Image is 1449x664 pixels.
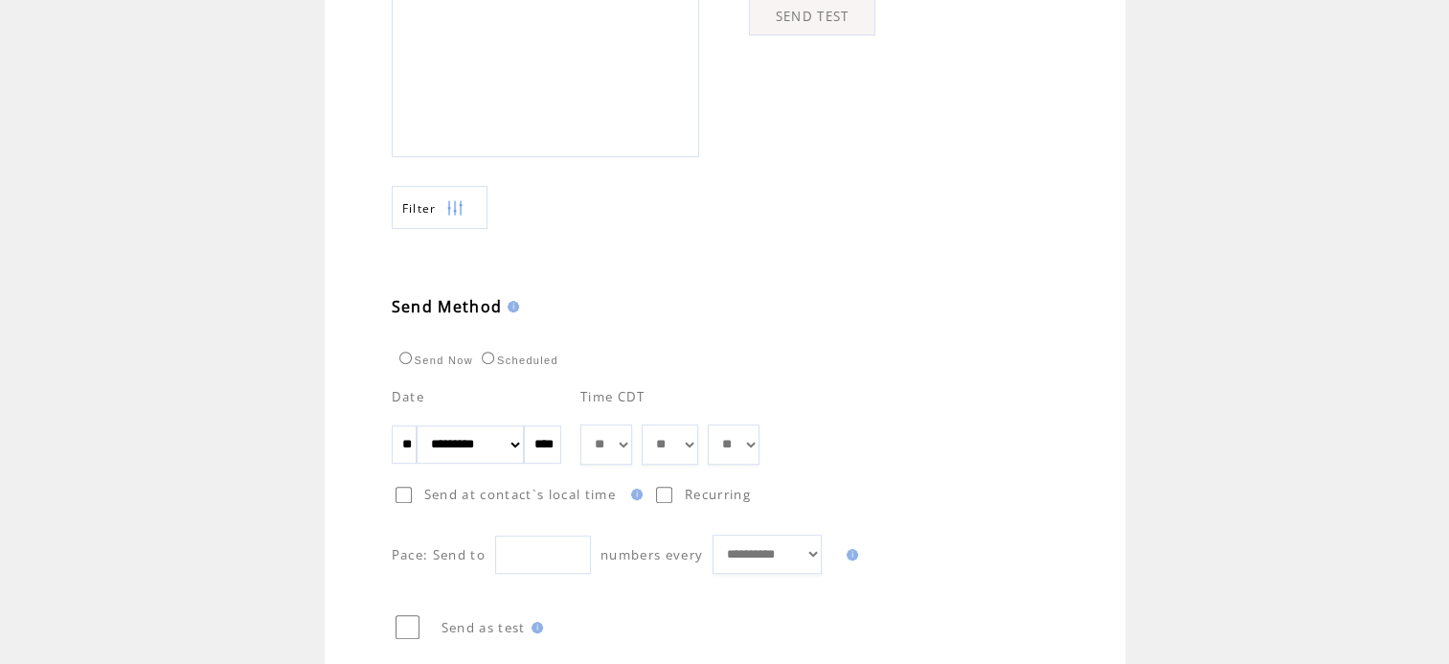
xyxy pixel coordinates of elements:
[424,486,616,503] span: Send at contact`s local time
[392,546,486,563] span: Pace: Send to
[446,187,464,230] img: filters.png
[399,352,412,364] input: Send Now
[392,296,503,317] span: Send Method
[600,546,703,563] span: numbers every
[392,388,424,405] span: Date
[482,352,494,364] input: Scheduled
[402,200,437,217] span: Show filters
[502,301,519,312] img: help.gif
[526,622,543,633] img: help.gif
[441,619,526,636] span: Send as test
[841,549,858,561] img: help.gif
[392,186,487,229] a: Filter
[625,489,643,500] img: help.gif
[685,486,751,503] span: Recurring
[395,355,473,366] label: Send Now
[477,355,558,366] label: Scheduled
[580,388,645,405] span: Time CDT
